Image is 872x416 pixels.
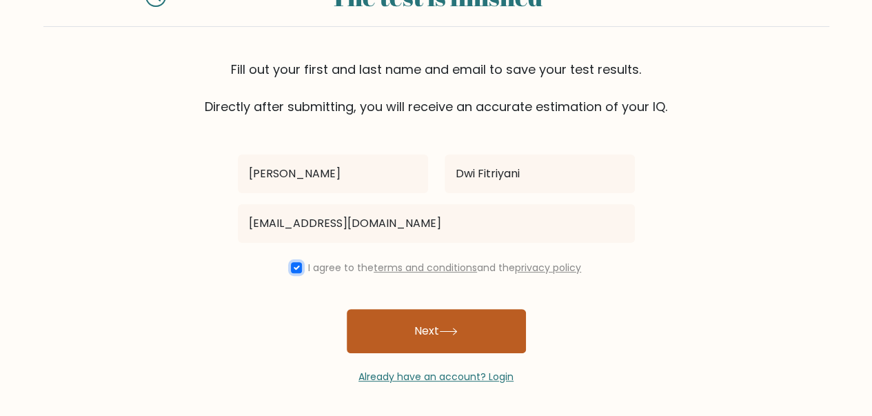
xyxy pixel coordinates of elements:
[308,261,581,275] label: I agree to the and the
[374,261,477,275] a: terms and conditions
[43,60,829,116] div: Fill out your first and last name and email to save your test results. Directly after submitting,...
[445,155,635,193] input: Last name
[358,370,514,384] a: Already have an account? Login
[515,261,581,275] a: privacy policy
[347,309,526,353] button: Next
[238,155,428,193] input: First name
[238,204,635,243] input: Email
